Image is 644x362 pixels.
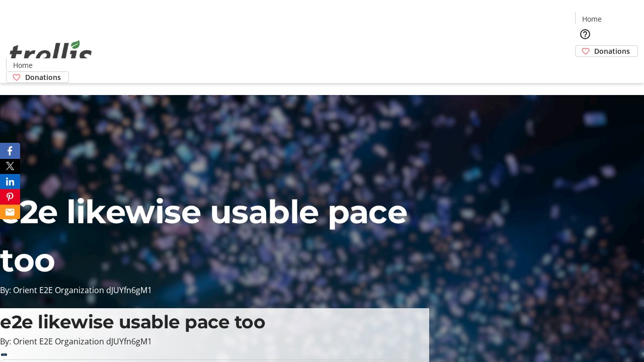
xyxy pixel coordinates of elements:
span: Home [582,14,602,24]
a: Home [7,60,39,70]
button: Help [575,24,595,44]
a: Home [576,14,608,24]
a: Donations [6,71,69,83]
span: Donations [594,46,630,56]
span: Donations [25,72,61,82]
a: Donations [575,45,638,57]
span: Home [13,60,33,70]
img: Orient E2E Organization dJUYfn6gM1's Logo [6,29,96,79]
button: Cart [575,57,595,77]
